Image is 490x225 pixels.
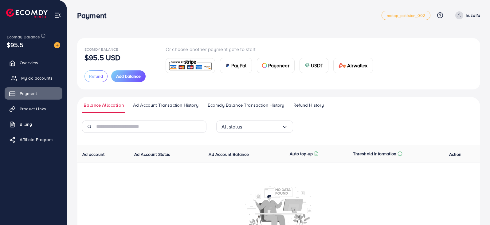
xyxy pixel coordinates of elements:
a: Payment [5,87,62,100]
span: Ad Account Status [134,151,171,157]
span: Ad Account Transaction History [133,102,198,109]
img: card [339,63,346,68]
img: image [54,42,60,48]
span: Refund [89,73,103,79]
span: All status [221,122,242,132]
p: Auto top-up [290,150,313,157]
a: cardPayoneer [257,58,295,73]
h3: Payment [77,11,111,20]
a: Billing [5,118,62,130]
span: Refund History [293,102,324,109]
span: Ecomdy Balance Transaction History [208,102,284,109]
span: Ecomdy Balance [7,34,40,40]
a: card [166,58,215,73]
span: Airwallex [347,62,367,69]
p: $95.5 USD [84,54,120,61]
a: My ad accounts [5,72,62,84]
a: Affiliate Program [5,133,62,146]
span: USDT [311,62,323,69]
span: Balance Allocation [84,102,124,109]
a: cardAirwallex [333,58,373,73]
span: Billing [20,121,32,127]
span: Product Links [20,106,46,112]
span: Overview [20,60,38,66]
span: $95.5 [7,40,23,49]
span: Action [449,151,461,157]
img: card [305,63,310,68]
span: Payment [20,90,37,97]
img: card [262,63,267,68]
a: Overview [5,57,62,69]
span: Payoneer [268,62,289,69]
p: Or choose another payment gate to start [166,45,378,53]
p: huzaifa [466,12,480,19]
a: metap_pakistan_002 [382,11,430,20]
input: Search for option [242,122,282,132]
span: metap_pakistan_002 [387,14,425,18]
span: PayPal [231,62,247,69]
span: Affiliate Program [20,136,53,143]
span: Ad Account Balance [209,151,249,157]
a: huzaifa [453,11,480,19]
iframe: Chat [464,197,485,220]
span: Ad account [82,151,105,157]
a: cardUSDT [300,58,329,73]
p: Threshold information [353,150,396,157]
img: logo [6,9,48,18]
span: My ad accounts [21,75,53,81]
span: Add balance [116,73,141,79]
img: menu [54,12,61,19]
img: card [168,59,213,72]
button: Add balance [111,70,146,82]
div: Search for option [216,120,293,133]
button: Refund [84,70,108,82]
a: cardPayPal [220,58,252,73]
img: card [225,63,230,68]
span: Ecomdy Balance [84,47,118,52]
a: Product Links [5,103,62,115]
